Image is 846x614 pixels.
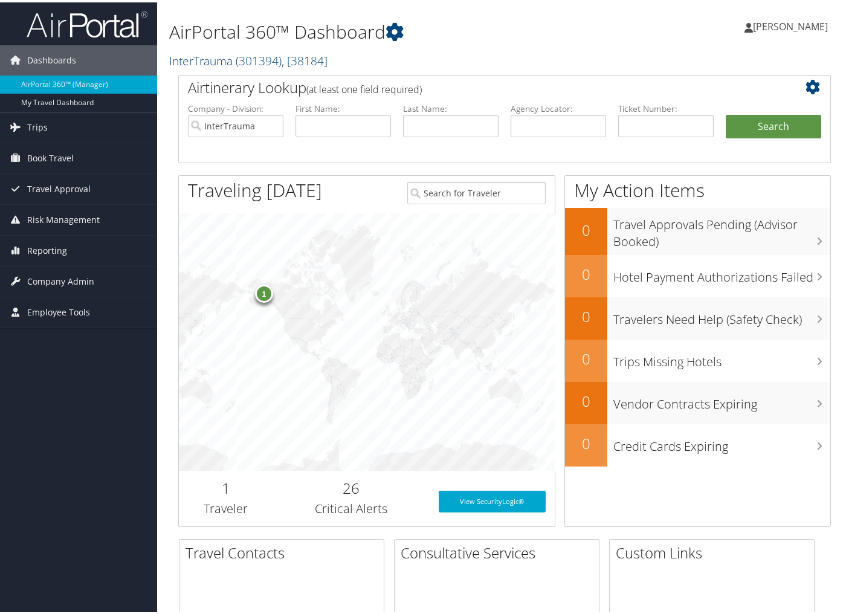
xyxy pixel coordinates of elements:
h1: My Action Items [565,175,830,201]
a: [PERSON_NAME] [744,6,840,42]
button: Search [726,112,821,137]
h3: Trips Missing Hotels [613,345,830,368]
img: airportal-logo.png [27,8,147,36]
a: 0Hotel Payment Authorizations Failed [565,253,830,295]
span: Reporting [27,233,67,263]
span: Travel Approval [27,172,91,202]
h2: Custom Links [616,540,814,561]
h3: Travelers Need Help (Safety Check) [613,303,830,326]
span: , [ 38184 ] [282,50,328,66]
h3: Travel Approvals Pending (Advisor Booked) [613,208,830,248]
h2: 0 [565,431,607,451]
h2: Consultative Services [401,540,599,561]
input: Search for Traveler [407,179,546,202]
a: 0Travelers Need Help (Safety Check) [565,295,830,337]
span: (at least one field required) [306,80,422,94]
span: Dashboards [27,43,76,73]
a: 0Travel Approvals Pending (Advisor Booked) [565,205,830,252]
h3: Hotel Payment Authorizations Failed [613,260,830,283]
a: 0Trips Missing Hotels [565,337,830,380]
a: InterTrauma [169,50,328,66]
label: Ticket Number: [618,100,714,112]
span: Risk Management [27,202,100,233]
div: 1 [255,282,273,300]
h3: Critical Alerts [282,498,420,515]
a: View SecurityLogic® [439,488,546,510]
a: 0Credit Cards Expiring [565,422,830,464]
h2: 1 [188,476,263,496]
h2: 0 [565,389,607,409]
span: ( 301394 ) [236,50,282,66]
a: 0Vendor Contracts Expiring [565,380,830,422]
span: [PERSON_NAME] [753,18,828,31]
h3: Vendor Contracts Expiring [613,387,830,410]
h2: 0 [565,346,607,367]
h3: Traveler [188,498,263,515]
label: Agency Locator: [511,100,606,112]
span: Employee Tools [27,295,90,325]
label: Last Name: [403,100,499,112]
h1: AirPortal 360™ Dashboard [169,17,616,42]
h1: Traveling [DATE] [188,175,322,201]
label: Company - Division: [188,100,283,112]
label: First Name: [295,100,391,112]
span: Trips [27,110,48,140]
h2: Travel Contacts [186,540,384,561]
h2: Airtinerary Lookup [188,75,767,95]
span: Company Admin [27,264,94,294]
h2: 26 [282,476,420,496]
span: Book Travel [27,141,74,171]
h2: 0 [565,218,607,238]
h3: Credit Cards Expiring [613,430,830,453]
h2: 0 [565,304,607,325]
h2: 0 [565,262,607,282]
